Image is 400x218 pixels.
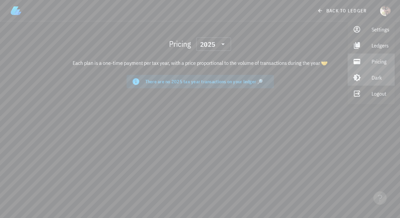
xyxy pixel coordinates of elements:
[372,87,389,100] div: Logout
[11,5,21,16] img: LedgiFi
[318,8,367,14] span: back to ledger
[169,38,191,49] h2: Pricing
[372,23,389,36] div: Settings
[145,78,268,85] div: There are no 2025 tax year transactions on your ledger 🔎
[196,37,231,51] div: 2025
[200,41,215,48] div: 2025
[372,39,389,52] div: Ledgers
[313,5,372,17] a: back to ledger
[372,71,389,84] div: Dark
[372,55,389,68] div: Pricing
[380,5,391,16] div: avatar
